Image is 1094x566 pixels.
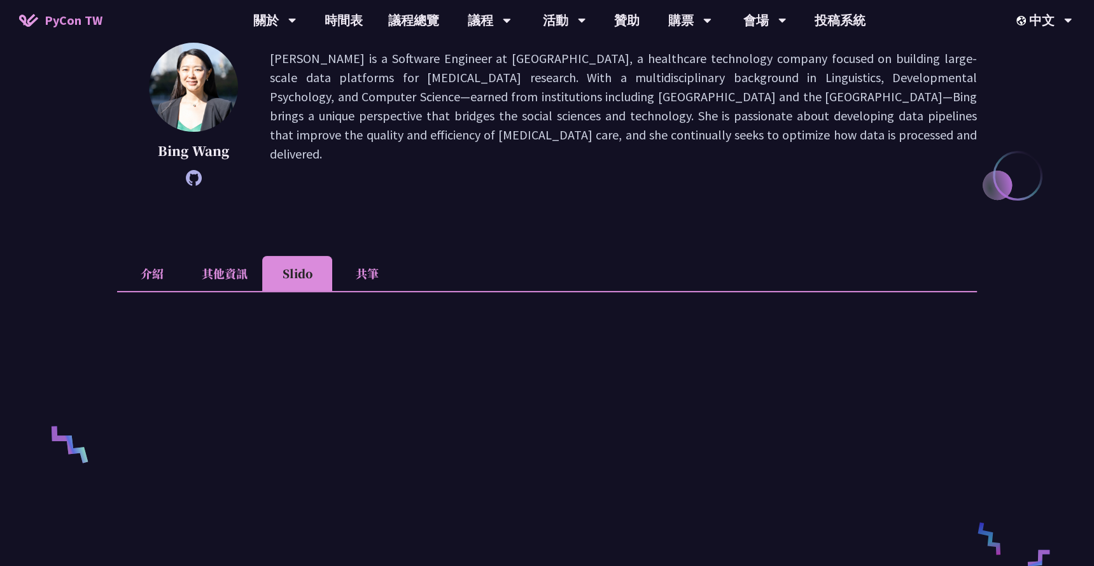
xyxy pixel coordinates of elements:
[117,256,187,291] li: 介紹
[187,256,262,291] li: 其他資訊
[149,141,238,160] p: Bing Wang
[6,4,115,36] a: PyCon TW
[332,256,402,291] li: 共筆
[262,256,332,291] li: Slido
[149,43,238,132] img: Bing Wang
[270,49,977,180] p: [PERSON_NAME] is a Software Engineer at [GEOGRAPHIC_DATA], a healthcare technology company focuse...
[19,14,38,27] img: Home icon of PyCon TW 2025
[1016,16,1029,25] img: Locale Icon
[45,11,102,30] span: PyCon TW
